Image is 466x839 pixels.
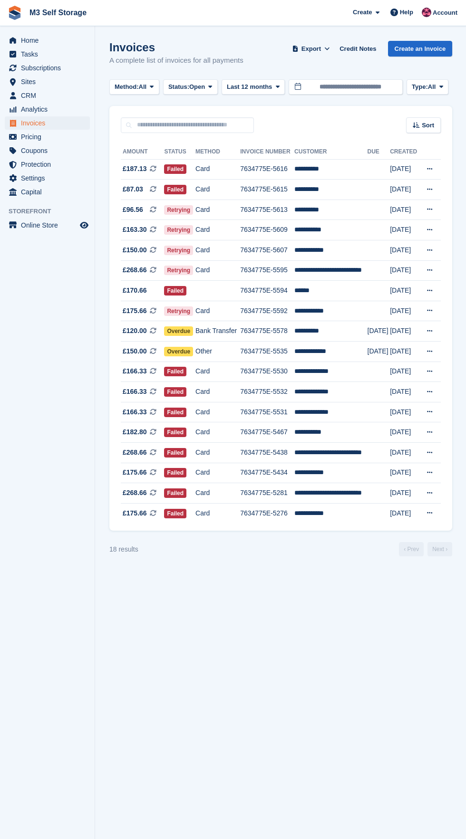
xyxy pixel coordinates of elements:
a: Preview store [78,219,90,231]
a: menu [5,219,90,232]
span: Sort [422,121,434,130]
span: Method: [115,82,139,92]
span: £150.00 [123,245,147,255]
span: Failed [164,367,186,376]
span: £187.13 [123,164,147,174]
span: CRM [21,89,78,102]
td: 7634775E-5607 [240,240,294,261]
span: £268.66 [123,488,147,498]
span: Failed [164,286,186,296]
nav: Page [397,542,454,556]
div: 18 results [109,544,138,554]
span: Export [301,44,321,54]
a: menu [5,89,90,102]
span: £268.66 [123,265,147,275]
span: Online Store [21,219,78,232]
a: menu [5,116,90,130]
span: Failed [164,387,186,397]
span: Failed [164,428,186,437]
span: Failed [164,408,186,417]
td: 7634775E-5281 [240,483,294,504]
span: Account [433,8,457,18]
td: [DATE] [390,240,419,261]
td: [DATE] [390,443,419,463]
td: [DATE] [390,260,419,281]
td: Card [195,240,240,261]
span: £170.66 [123,286,147,296]
span: All [139,82,147,92]
td: [DATE] [368,321,390,342]
span: Status: [168,82,189,92]
td: [DATE] [390,200,419,220]
span: £175.66 [123,508,147,518]
a: Previous [399,542,424,556]
td: Card [195,443,240,463]
p: A complete list of invoices for all payments [109,55,243,66]
a: menu [5,34,90,47]
a: menu [5,172,90,185]
td: 7634775E-5578 [240,321,294,342]
span: Tasks [21,48,78,61]
a: menu [5,75,90,88]
td: 7634775E-5595 [240,260,294,281]
span: Failed [164,468,186,477]
td: [DATE] [390,503,419,523]
a: menu [5,144,90,157]
td: 7634775E-5613 [240,200,294,220]
th: Amount [121,144,164,160]
button: Last 12 months [222,79,285,95]
a: Credit Notes [336,41,380,57]
td: 7634775E-5532 [240,382,294,402]
span: Failed [164,185,186,194]
td: [DATE] [390,483,419,504]
span: £166.33 [123,366,147,376]
span: £163.30 [123,225,147,235]
span: £268.66 [123,448,147,458]
td: 7634775E-5434 [240,463,294,483]
th: Due [368,144,390,160]
span: £175.66 [123,306,147,316]
span: Home [21,34,78,47]
td: [DATE] [390,281,419,301]
span: Subscriptions [21,61,78,75]
span: Settings [21,172,78,185]
span: Last 12 months [227,82,272,92]
td: Card [195,260,240,281]
td: 7634775E-5609 [240,220,294,240]
span: £87.03 [123,184,143,194]
a: M3 Self Storage [26,5,90,20]
td: [DATE] [390,362,419,382]
td: Card [195,180,240,200]
span: £120.00 [123,326,147,336]
span: Open [189,82,205,92]
td: [DATE] [390,402,419,422]
span: All [428,82,436,92]
td: Card [195,220,240,240]
td: Card [195,402,240,422]
span: Retrying [164,246,193,255]
a: menu [5,61,90,75]
th: Method [195,144,240,160]
a: menu [5,48,90,61]
a: menu [5,185,90,199]
td: Card [195,200,240,220]
td: 7634775E-5594 [240,281,294,301]
button: Type: All [407,79,448,95]
img: stora-icon-8386f47178a22dfd0bd8f6a31ec36ba5ce8667c1dd55bd0f319d3a0aa187defe.svg [8,6,22,20]
span: £150.00 [123,346,147,356]
td: Card [195,362,240,382]
td: Card [195,382,240,402]
span: £182.80 [123,427,147,437]
td: 7634775E-5467 [240,422,294,443]
span: Overdue [164,326,193,336]
th: Customer [294,144,367,160]
span: Coupons [21,144,78,157]
span: £175.66 [123,467,147,477]
th: Created [390,144,419,160]
td: [DATE] [368,342,390,362]
button: Method: All [109,79,159,95]
td: Card [195,159,240,180]
td: 7634775E-5535 [240,342,294,362]
td: [DATE] [390,220,419,240]
td: [DATE] [390,180,419,200]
